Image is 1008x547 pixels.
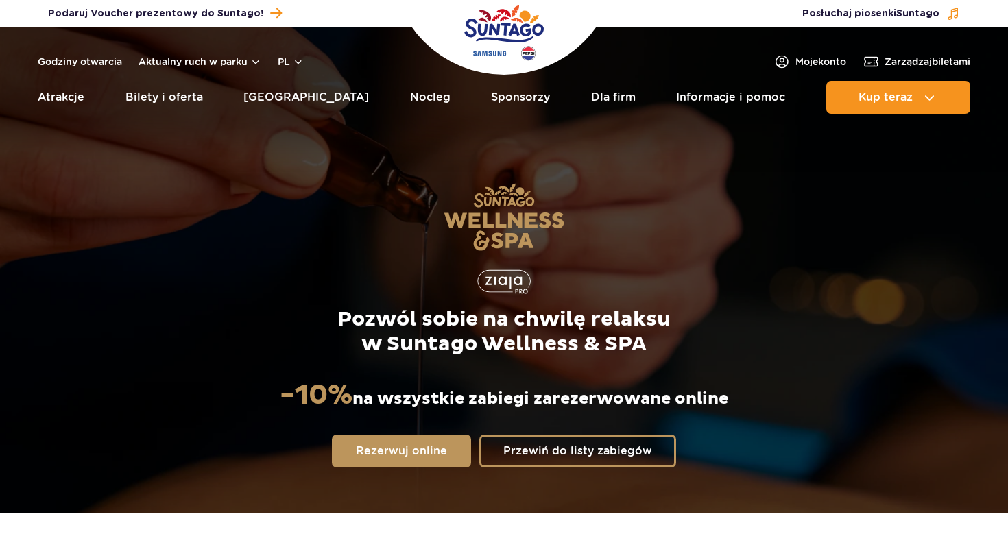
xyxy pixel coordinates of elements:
[863,53,970,70] a: Zarządzajbiletami
[491,81,550,114] a: Sponsorzy
[885,55,970,69] span: Zarządzaj biletami
[410,81,451,114] a: Nocleg
[243,81,369,114] a: [GEOGRAPHIC_DATA]
[38,81,84,114] a: Atrakcje
[356,446,447,457] span: Rezerwuj online
[795,55,846,69] span: Moje konto
[125,81,203,114] a: Bilety i oferta
[444,183,564,251] img: Suntago Wellness & SPA
[48,4,282,23] a: Podaruj Voucher prezentowy do Suntago!
[280,378,352,413] strong: -10%
[773,53,846,70] a: Mojekonto
[826,81,970,114] button: Kup teraz
[802,7,960,21] button: Posłuchaj piosenkiSuntago
[332,435,471,467] a: Rezerwuj online
[503,446,652,457] span: Przewiń do listy zabiegów
[38,55,122,69] a: Godziny otwarcia
[802,7,939,21] span: Posłuchaj piosenki
[479,435,676,467] a: Przewiń do listy zabiegów
[278,55,304,69] button: pl
[280,307,729,356] p: Pozwól sobie na chwilę relaksu w Suntago Wellness & SPA
[139,56,261,67] button: Aktualny ruch w parku
[48,7,263,21] span: Podaruj Voucher prezentowy do Suntago!
[676,81,785,114] a: Informacje i pomoc
[591,81,636,114] a: Dla firm
[859,91,913,104] span: Kup teraz
[896,9,939,19] span: Suntago
[280,378,728,413] p: na wszystkie zabiegi zarezerwowane online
